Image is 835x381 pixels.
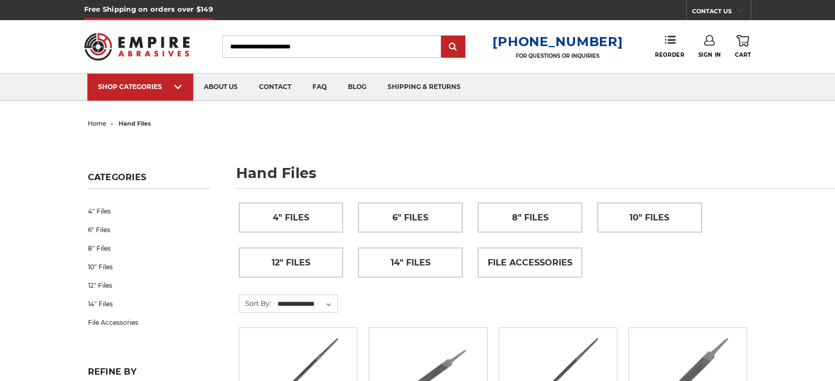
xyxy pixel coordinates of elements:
a: 4" Files [239,203,343,232]
a: File Accessories [88,313,211,332]
span: 12" Files [272,254,310,272]
a: CONTACT US [692,5,751,20]
a: 8" Files [478,203,582,232]
a: blog [337,74,377,101]
a: faq [302,74,337,101]
a: contact [248,74,302,101]
a: home [88,120,106,127]
a: 10" Files [598,203,702,232]
a: shipping & returns [377,74,471,101]
a: [PHONE_NUMBER] [492,34,623,49]
a: 12" Files [239,248,343,277]
a: 10" Files [88,258,211,276]
p: FOR QUESTIONS OR INQUIRIES [492,52,623,59]
span: File Accessories [488,254,572,272]
a: 14" Files [88,295,211,313]
span: Cart [735,51,751,58]
span: 4" Files [273,209,309,227]
span: 6" Files [392,209,428,227]
a: 4" Files [88,202,211,220]
span: hand files [119,120,151,127]
input: Submit [443,37,464,58]
span: Sign In [698,51,721,58]
a: Reorder [655,35,684,58]
a: 6" Files [88,220,211,239]
img: Empire Abrasives [84,26,190,67]
a: Cart [735,35,751,58]
div: SHOP CATEGORIES [98,83,183,91]
a: 6" Files [358,203,462,232]
a: 14" Files [358,248,462,277]
span: 14" Files [391,254,430,272]
span: 10" Files [630,209,669,227]
a: 8" Files [88,239,211,258]
a: 12" Files [88,276,211,295]
label: Sort By: [239,295,271,311]
a: File Accessories [478,248,582,277]
span: Reorder [655,51,684,58]
select: Sort By: [276,296,337,312]
h5: Categories [88,172,211,189]
a: about us [193,74,248,101]
span: 8" Files [512,209,549,227]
